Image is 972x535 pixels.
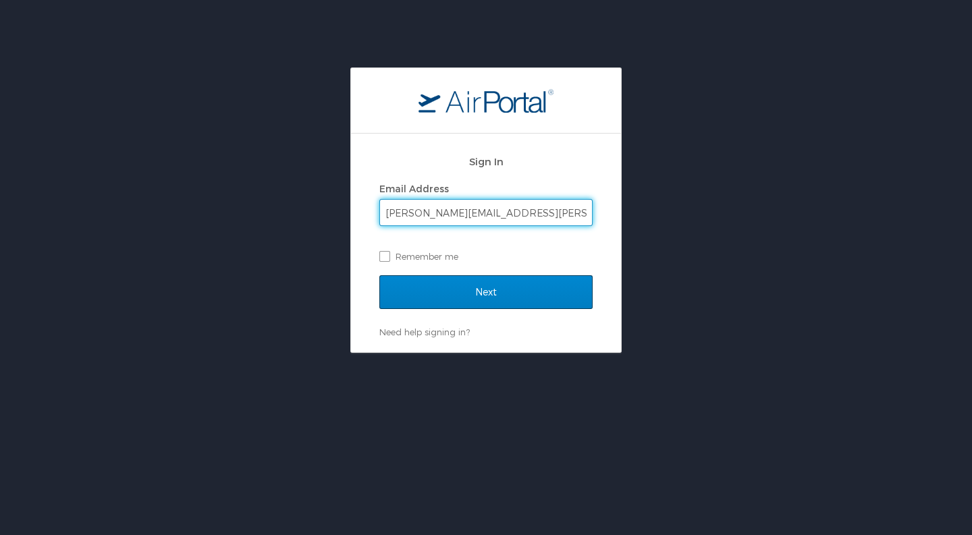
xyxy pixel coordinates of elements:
[379,327,470,337] a: Need help signing in?
[379,154,593,169] h2: Sign In
[379,246,593,266] label: Remember me
[418,88,553,113] img: logo
[379,183,449,194] label: Email Address
[379,275,593,309] input: Next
